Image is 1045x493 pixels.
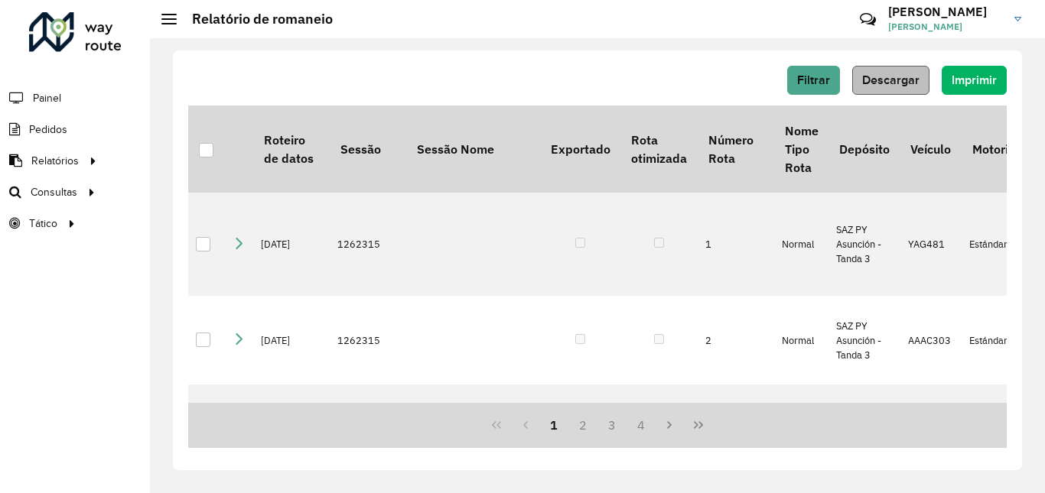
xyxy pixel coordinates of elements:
th: Motorista [962,105,1036,193]
span: Painel [33,90,61,106]
span: Pedidos [29,122,67,138]
span: [PERSON_NAME] [888,20,1003,34]
td: SAZ PY Asunción - Tanda 3 [829,296,900,384]
td: Normal [774,193,829,296]
td: Normal [774,384,829,488]
td: 1262315 [330,193,406,296]
span: Imprimir [952,73,997,86]
button: Última página [684,410,713,439]
button: 3 [597,410,627,439]
button: Página siguiente [655,410,684,439]
td: AACL406 [900,384,962,488]
th: Exportado [540,105,620,193]
td: [DATE] [253,296,330,384]
span: Filtrar [797,73,830,86]
span: Descargar [862,73,920,86]
h2: Relatório de romaneio [177,11,333,28]
td: Estándar [962,296,1036,384]
a: Contato Rápido [851,3,884,36]
td: [DATE] [253,193,330,296]
button: 2 [568,410,597,439]
td: 1262315 [330,384,406,488]
td: SAZ PY Asunción - Tanda 3 [829,193,900,296]
th: Nome Tipo Rota [774,105,829,193]
button: Filtrar [787,66,840,95]
td: AAAC303 [900,296,962,384]
th: Sessão Nome [406,105,540,193]
td: Normal [774,296,829,384]
th: Rota otimizada [620,105,697,193]
th: Veículo [900,105,962,193]
span: Relatórios [31,153,79,169]
button: 4 [627,410,656,439]
th: Roteiro de datos [253,105,330,193]
span: Tático [29,216,57,232]
h3: [PERSON_NAME] [888,5,1003,19]
td: Motorista Estándar 1 [962,384,1036,488]
td: YAG481 [900,193,962,296]
th: Depósito [829,105,900,193]
td: SAZ PY Asunción - Tanda 3 [829,384,900,488]
td: 1262315 [330,296,406,384]
td: 3 [698,384,774,488]
button: Descargar [852,66,929,95]
span: Consultas [31,184,77,200]
button: 1 [540,410,569,439]
th: Número Rota [698,105,774,193]
td: [DATE] [253,384,330,488]
th: Sessão [330,105,406,193]
td: 2 [698,296,774,384]
td: Estándar [962,193,1036,296]
button: Imprimir [942,66,1007,95]
td: 1 [698,193,774,296]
